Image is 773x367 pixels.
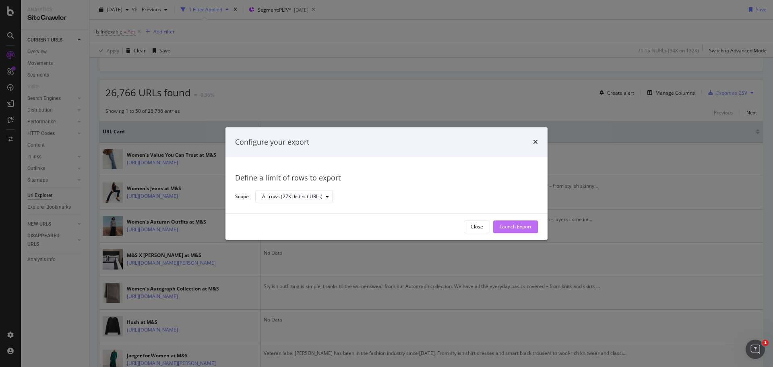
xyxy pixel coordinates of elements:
button: All rows (27K distinct URLs) [255,191,333,203]
div: Configure your export [235,137,309,147]
div: Close [471,224,483,230]
div: times [533,137,538,147]
iframe: Intercom live chat [746,340,765,359]
div: modal [225,127,548,240]
div: Launch Export [500,224,531,230]
div: All rows (27K distinct URLs) [262,195,322,199]
label: Scope [235,193,249,202]
div: Define a limit of rows to export [235,173,538,184]
span: 1 [762,340,769,346]
button: Close [464,220,490,233]
button: Launch Export [493,220,538,233]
